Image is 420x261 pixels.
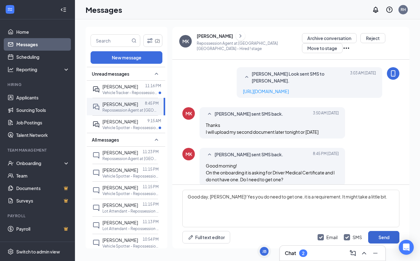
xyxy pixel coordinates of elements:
p: 11:16 PM [145,83,161,88]
p: 11:15 PM [143,167,159,172]
svg: MagnifyingGlass [131,38,136,43]
svg: WorkstreamLogo [7,6,13,13]
span: [PERSON_NAME] [102,220,138,225]
span: Thanks I will upload my second document later tonight or [DATE] [206,122,319,135]
svg: SmallChevronUp [153,70,160,78]
button: Full text editorPen [182,231,230,243]
svg: Analysis [7,66,14,73]
button: Reject [360,33,385,43]
div: Reporting [16,66,70,73]
button: Minimize [370,248,380,258]
h1: Messages [86,4,122,15]
p: 11:23 PM [143,149,159,154]
span: [PERSON_NAME] sent SMS back. [215,110,283,118]
svg: SmallChevronUp [206,151,213,158]
div: JB [262,249,266,254]
a: Home [16,26,70,38]
span: [DATE] 3:03 AM [350,70,376,84]
button: Send [368,231,399,243]
span: [PERSON_NAME] [102,119,138,124]
svg: MobileSms [389,70,397,77]
p: 10:54 PM [143,237,159,242]
span: [DATE] 3:50 AM [313,110,339,118]
p: 11:13 PM [143,219,159,224]
button: ChevronRight [236,31,245,41]
svg: ActiveDoubleChat [92,86,100,93]
a: [URL][DOMAIN_NAME] [243,88,289,94]
div: Onboarding [16,160,64,166]
svg: ComposeMessage [349,249,357,257]
p: Vehicle Tracker - Repossession at NM Gallup [102,90,159,95]
div: Hiring [7,82,68,87]
svg: Settings [7,248,14,255]
div: 2 [302,251,304,256]
div: [PERSON_NAME] [197,33,233,39]
span: [PERSON_NAME] [102,202,138,208]
p: 8:45 PM [145,101,159,106]
svg: ChatInactive [92,239,100,247]
div: MK [182,38,189,44]
p: Repossession Agent at [GEOGRAPHIC_DATA] [GEOGRAPHIC_DATA] [102,108,159,113]
div: MK [185,151,192,157]
span: Unread messages [92,71,129,77]
p: Vehicle Spotter - Repossession at NM [GEOGRAPHIC_DATA] [102,125,159,130]
a: Sourcing Tools [16,104,70,116]
svg: ChatInactive [92,152,100,159]
svg: DoubleChat [92,103,100,111]
span: [PERSON_NAME] Look sent SMS to [PERSON_NAME]. [252,70,348,84]
button: New message [91,51,162,64]
span: All messages [92,137,119,143]
a: Messages [16,38,70,51]
div: Open Intercom Messenger [399,240,414,255]
p: Repossession Agent at [GEOGRAPHIC_DATA] [GEOGRAPHIC_DATA] [102,156,159,161]
a: Scheduling [16,51,70,63]
span: Good morning! On the onboarding it is asking for Driver Medical Certificate and I do not have one... [206,163,335,182]
div: Payroll [7,213,68,218]
span: [PERSON_NAME] [102,167,138,173]
span: [DATE] 8:45 PM [313,151,339,158]
span: [PERSON_NAME] sent SMS back. [215,151,283,158]
svg: SmallChevronUp [153,136,160,143]
button: Filter (2) [143,34,162,47]
p: Lot Attendant - Repossession at [GEOGRAPHIC_DATA] [GEOGRAPHIC_DATA] [102,226,159,231]
a: SurveysCrown [16,194,70,207]
span: [PERSON_NAME] [102,150,138,155]
div: Team Management [7,148,68,153]
div: MK [185,110,192,117]
svg: Filter [146,37,154,44]
svg: SmallChevronUp [206,110,213,118]
a: DocumentsCrown [16,182,70,194]
p: 11:15 PM [143,184,159,189]
svg: ChatInactive [92,169,100,177]
p: 9:15 AM [147,118,161,123]
p: Vehicle Spotter - Repossession at [GEOGRAPHIC_DATA] [GEOGRAPHIC_DATA] [102,191,159,196]
div: Switch to admin view [16,248,60,255]
textarea: Good day, [PERSON_NAME]! Yes you do need to get one, it is a requirement. It might take a little ... [182,190,399,227]
div: RH [401,7,406,12]
p: 11:15 PM [143,202,159,207]
span: [PERSON_NAME] [102,237,138,243]
svg: QuestionInfo [386,6,393,13]
svg: ChevronRight [237,32,244,40]
p: Vehicle Spotter - Repossession at [GEOGRAPHIC_DATA] [GEOGRAPHIC_DATA] [102,243,159,249]
svg: Minimize [372,249,379,257]
svg: Collapse [60,7,67,13]
button: ComposeMessage [348,248,358,258]
svg: UserCheck [7,160,14,166]
a: PayrollCrown [16,223,70,235]
a: Applicants [16,91,70,104]
h3: Chat [285,250,296,257]
span: [PERSON_NAME] [102,84,138,89]
svg: ChatInactive [92,187,100,194]
p: Lot Attendant - Repossession at [GEOGRAPHIC_DATA] [GEOGRAPHIC_DATA] [102,208,159,214]
svg: Pen [188,234,194,240]
svg: Ellipses [343,44,350,52]
button: Move to stage [302,43,343,53]
svg: ChevronUp [360,249,368,257]
span: [PERSON_NAME] [102,185,138,190]
p: Vehicle Spotter - Repossession at [GEOGRAPHIC_DATA] [GEOGRAPHIC_DATA] [102,173,159,179]
svg: SmallChevronUp [243,73,250,81]
svg: Notifications [372,6,379,13]
input: Search [91,35,130,47]
svg: ActiveDoubleChat [92,121,100,128]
